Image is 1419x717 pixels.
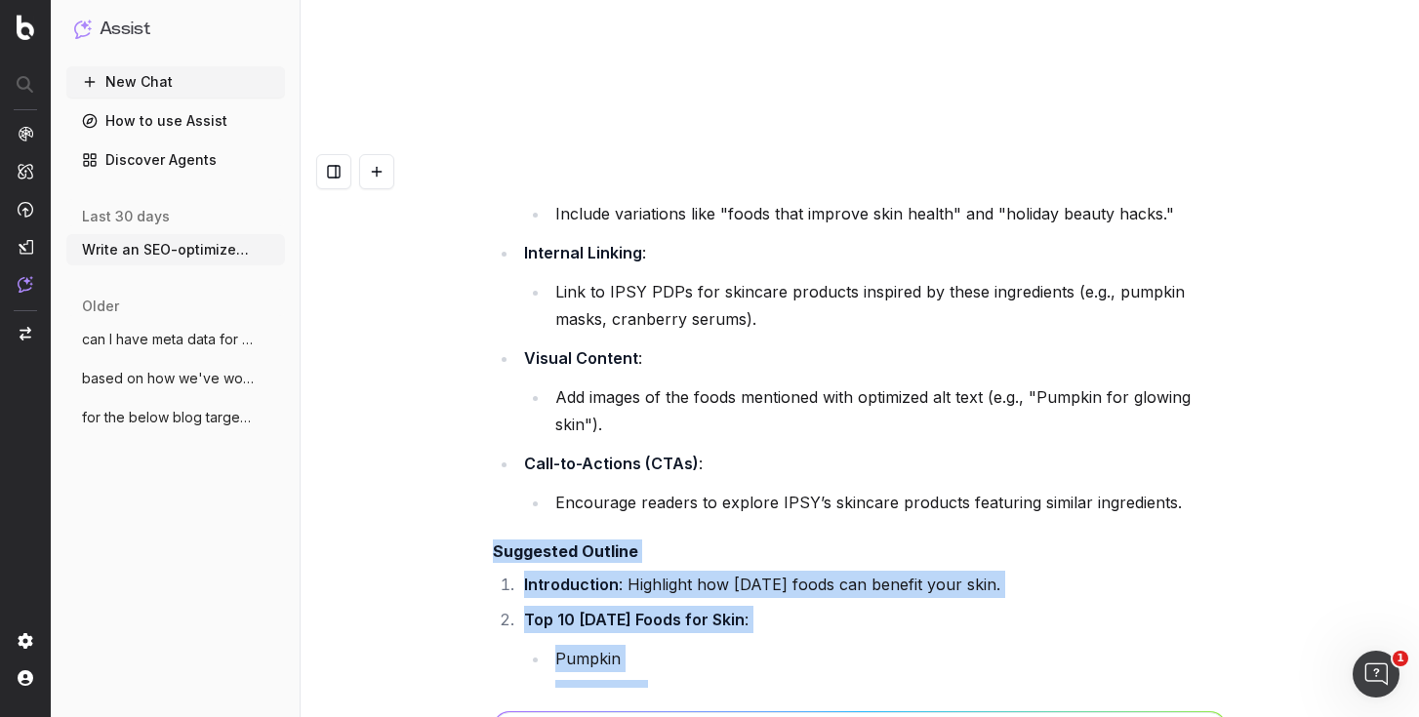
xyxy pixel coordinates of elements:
[518,239,1227,333] li: :
[20,327,31,340] img: Switch project
[524,348,638,368] strong: Visual Content
[194,113,210,129] img: tab_keywords_by_traffic_grey.svg
[524,454,699,473] strong: Call-to-Actions (CTAs)
[31,51,47,66] img: website_grey.svg
[524,243,642,262] strong: Internal Linking
[549,383,1227,438] li: Add images of the foods mentioned with optimized alt text (e.g., "Pumpkin for glowing skin").
[18,163,33,179] img: Intelligence
[66,66,285,98] button: New Chat
[66,144,285,176] a: Discover Agents
[524,575,619,594] strong: Introduction
[82,330,254,349] span: can I have meta data for the below blog
[549,278,1227,333] li: Link to IPSY PDPs for skincare products inspired by these ingredients (e.g., pumpkin masks, cranb...
[66,234,285,265] button: Write an SEO-optimized article outline f
[524,610,745,629] strong: Top 10 [DATE] Foods for Skin
[53,113,68,129] img: tab_domain_overview_orange.svg
[18,633,33,649] img: Setting
[74,20,92,38] img: Assist
[66,324,285,355] button: can I have meta data for the below blog
[18,126,33,141] img: Analytics
[31,31,47,47] img: logo_orange.svg
[82,408,254,427] span: for the below blog targeting the KW "Sen
[518,450,1227,516] li: :
[493,541,638,561] strong: Suggested Outline
[549,200,1227,227] li: Include variations like "foods that improve skin health" and "holiday beauty hacks."
[82,369,254,388] span: based on how we've worked together so fa
[66,105,285,137] a: How to use Assist
[1393,651,1408,666] span: 1
[66,402,285,433] button: for the below blog targeting the KW "Sen
[82,297,119,316] span: older
[18,670,33,686] img: My account
[549,645,1227,672] li: Pumpkin
[549,680,1227,707] li: Cranberries
[82,240,254,259] span: Write an SEO-optimized article outline f
[518,571,1227,598] li: : Highlight how [DATE] foods can benefit your skin.
[17,15,34,40] img: Botify logo
[18,201,33,218] img: Activation
[518,344,1227,438] li: :
[82,207,170,226] span: last 30 days
[74,16,277,43] button: Assist
[51,51,215,66] div: Domain: [DOMAIN_NAME]
[74,115,175,128] div: Domain Overview
[18,276,33,293] img: Assist
[100,16,150,43] h1: Assist
[549,489,1227,516] li: Encourage readers to explore IPSY’s skincare products featuring similar ingredients.
[55,31,96,47] div: v 4.0.25
[216,115,329,128] div: Keywords by Traffic
[66,363,285,394] button: based on how we've worked together so fa
[1353,651,1399,697] iframe: Intercom live chat
[18,239,33,255] img: Studio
